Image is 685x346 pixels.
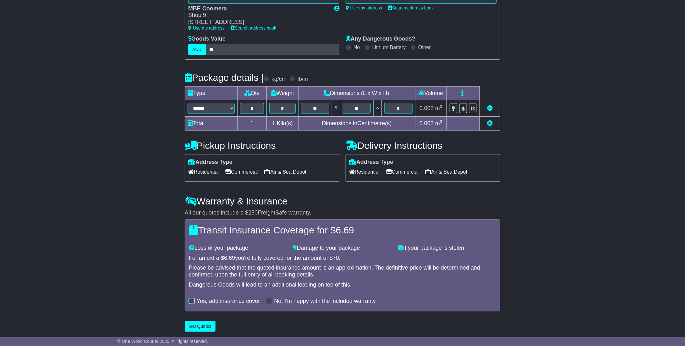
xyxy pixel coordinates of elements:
[346,140,500,151] h4: Delivery Instructions
[346,36,415,42] label: Any Dangerous Goods?
[267,86,299,100] td: Weight
[188,167,219,177] span: Residential
[185,72,264,83] h4: Package details |
[188,5,328,12] div: MBE Coomera
[188,25,225,31] a: Use my address
[238,86,267,100] td: Qty
[418,44,431,50] label: Other
[487,120,493,126] a: Add new item
[298,116,415,130] td: Dimensions in Centimetre(s)
[189,255,496,262] div: For an extra $ you're fully covered for the amount of $ .
[189,282,496,288] div: Dangerous Goods will lead to an additional loading on top of this.
[374,100,382,116] td: x
[440,119,442,124] sup: 3
[274,298,376,305] label: No, I'm happy with the included warranty
[185,86,238,100] td: Type
[487,105,493,111] a: Remove this item
[346,5,382,10] a: Use my address
[225,167,258,177] span: Commercial
[188,19,328,26] div: [STREET_ADDRESS]
[188,12,328,19] div: Shop 9,
[298,76,308,83] label: lb/in
[231,25,276,31] a: Search address book
[419,120,434,126] span: 0.002
[388,5,434,10] a: Search address book
[386,167,419,177] span: Commercial
[333,255,339,261] span: 70
[440,104,442,109] sup: 3
[353,44,360,50] label: No
[272,120,275,126] span: 1
[185,209,500,216] div: All our quotes include a $ FreightSafe warranty.
[372,44,406,50] label: Lithium Battery
[185,321,216,332] button: Get Quotes
[290,245,395,252] div: Damage to your package
[238,116,267,130] td: 1
[185,116,238,130] td: Total
[332,100,340,116] td: x
[435,105,442,111] span: m
[267,116,299,130] td: Kilo(s)
[186,245,290,252] div: Loss of your package
[298,86,415,100] td: Dimensions (L x W x H)
[197,298,260,305] label: Yes, add insurance cover
[419,105,434,111] span: 0.002
[188,159,233,166] label: Address Type
[349,167,380,177] span: Residential
[395,245,499,252] div: If your package is stolen
[425,167,468,177] span: Air & Sea Depot
[415,86,447,100] td: Volume
[271,76,287,83] label: kg/cm
[117,339,208,344] span: © One World Courier 2025. All rights reserved.
[189,225,496,235] h4: Transit Insurance Coverage for $
[185,140,339,151] h4: Pickup Instructions
[188,36,226,42] label: Goods Value
[264,167,307,177] span: Air & Sea Depot
[185,196,500,206] h4: Warranty & Insurance
[188,44,206,55] label: AUD
[349,159,393,166] label: Address Type
[435,120,442,126] span: m
[189,265,496,278] div: Please be advised that the quoted insurance amount is an approximation. The definitive price will...
[336,225,354,235] span: 6.69
[224,255,235,261] span: 6.69
[248,209,258,216] span: 250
